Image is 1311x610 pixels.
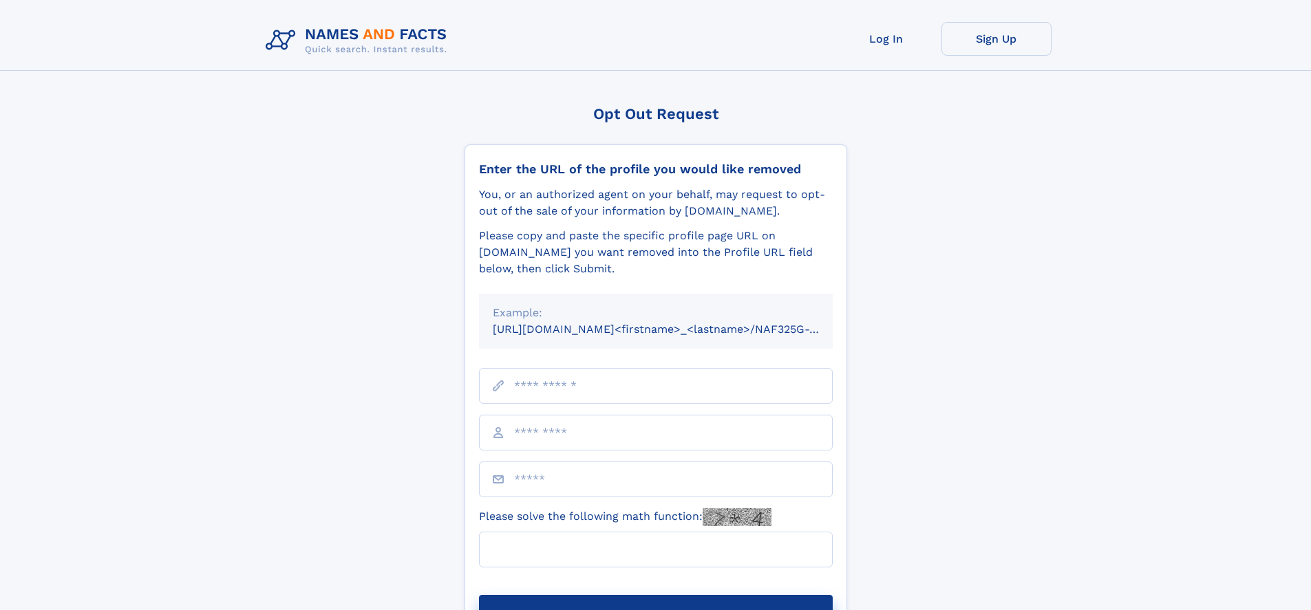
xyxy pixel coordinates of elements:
[479,162,833,177] div: Enter the URL of the profile you would like removed
[479,508,771,526] label: Please solve the following math function:
[479,186,833,219] div: You, or an authorized agent on your behalf, may request to opt-out of the sale of your informatio...
[831,22,941,56] a: Log In
[941,22,1052,56] a: Sign Up
[465,105,847,122] div: Opt Out Request
[493,305,819,321] div: Example:
[479,228,833,277] div: Please copy and paste the specific profile page URL on [DOMAIN_NAME] you want removed into the Pr...
[260,22,458,59] img: Logo Names and Facts
[493,323,859,336] small: [URL][DOMAIN_NAME]<firstname>_<lastname>/NAF325G-xxxxxxxx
